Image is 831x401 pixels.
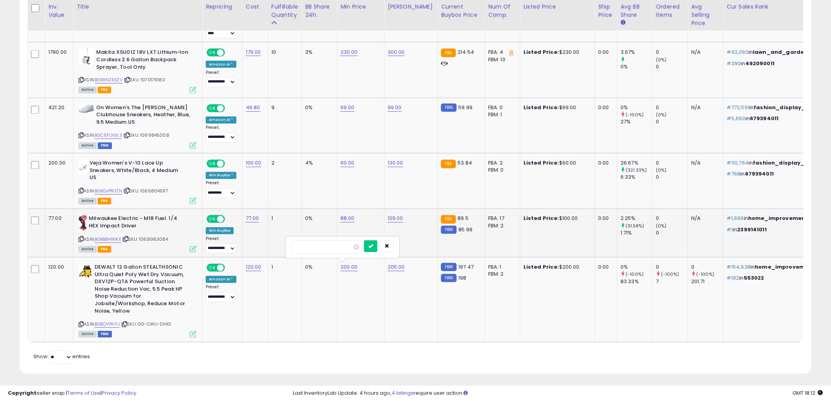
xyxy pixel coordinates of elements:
[488,264,514,271] div: FBA: 1
[48,104,67,112] div: 421.20
[727,226,733,234] span: #1
[206,181,236,198] div: Preset:
[79,246,97,253] span: All listings currently available for purchase on Amazon
[79,198,97,205] span: All listings currently available for purchase on Amazon
[441,3,481,19] div: Current Buybox Price
[340,215,355,223] a: 88.00
[488,112,514,119] div: FBM: 1
[90,160,185,184] b: Veja Women's V-10 Lace Up Sneakers, White/Black, 4 Medium US
[271,49,296,56] div: 10
[207,216,217,223] span: ON
[656,167,667,174] small: (0%)
[305,215,331,222] div: 0%
[95,132,122,139] a: B0C6FLN3L3
[441,215,456,224] small: FBA
[691,215,717,222] div: N/A
[691,3,720,27] div: Avg Selling Price
[206,285,236,302] div: Preset:
[621,174,652,181] div: 6.33%
[459,275,467,282] span: 198
[727,264,750,271] span: #154,938
[207,49,217,56] span: ON
[79,264,196,337] div: ASIN:
[656,278,688,286] div: 7
[738,226,767,234] span: 2399141011
[388,159,403,167] a: 130.00
[691,264,723,271] div: 0
[621,3,649,19] div: Avg BB Share
[656,112,667,118] small: (0%)
[388,104,402,112] a: 99.00
[691,104,717,112] div: N/A
[621,215,652,222] div: 2.25%
[271,215,296,222] div: 1
[656,215,688,222] div: 0
[246,48,261,56] a: 179.00
[98,246,111,253] span: FBA
[206,70,236,88] div: Preset:
[98,331,112,338] span: FBM
[523,3,591,11] div: Listed Price
[727,104,749,112] span: #772,591
[206,3,239,11] div: Repricing
[98,87,111,93] span: FBA
[79,331,97,338] span: All listings currently available for purchase on Amazon
[95,77,123,84] a: B0BRNZX3ZV
[656,49,688,56] div: 0
[293,390,823,397] div: Last InventoryLab Update: 4 hours ago, require user action.
[626,112,644,118] small: (-100%)
[621,49,652,56] div: 3.67%
[207,161,217,167] span: ON
[207,265,217,271] span: ON
[95,264,190,317] b: DEWALT 12 Gallon STEALTHSONIC Ultra Quiet Poly Wet Dry Vacuum, DXV12P-QTA Powerful Suction Noise ...
[727,60,741,67] span: #390
[727,170,741,178] span: #768
[340,264,358,271] a: 200.00
[598,160,611,167] div: 0.00
[727,48,749,56] span: #92,090
[727,115,745,123] span: #5,693
[246,3,265,11] div: Cost
[598,264,611,271] div: 0.00
[98,143,112,149] span: FBM
[67,389,101,397] a: Terms of Use
[523,159,559,167] b: Listed Price:
[691,49,717,56] div: N/A
[621,264,652,271] div: 0%
[8,389,37,397] strong: Copyright
[246,215,259,223] a: 77.00
[79,215,87,231] img: 31KNF-24edL._SL40_.jpg
[626,271,644,278] small: (-100%)
[744,275,764,282] span: 553022
[745,60,774,67] span: 492090011
[224,216,236,223] span: OFF
[388,215,403,223] a: 109.00
[661,271,679,278] small: (-100%)
[488,215,514,222] div: FBA: 17
[727,215,744,222] span: #1,699
[388,3,434,11] div: [PERSON_NAME]
[656,119,688,126] div: 0
[123,188,168,194] span: | SKU: 1065804597
[305,49,331,56] div: 3%
[271,104,296,112] div: 9
[79,143,97,149] span: All listings currently available for purchase on Amazon
[621,63,652,70] div: 0%
[340,104,355,112] a: 69.00
[79,49,196,92] div: ASIN:
[305,104,331,112] div: 0%
[123,132,169,139] span: | SKU: 1069845008
[656,160,688,167] div: 0
[488,271,514,278] div: FBM: 2
[459,264,474,271] span: 197.47
[206,236,236,254] div: Preset:
[206,117,236,124] div: Amazon AI *
[246,264,262,271] a: 120.00
[305,3,334,19] div: BB Share 24h.
[656,63,688,70] div: 0
[8,390,136,397] div: seller snap | |
[621,104,652,112] div: 0%
[656,3,685,19] div: Ordered Items
[459,226,473,234] span: 85.99
[79,264,93,280] img: 41+TPo+S0LL._SL40_.jpg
